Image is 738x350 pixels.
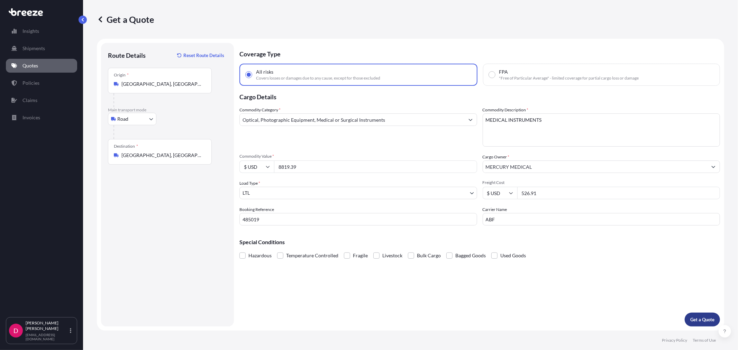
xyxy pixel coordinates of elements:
p: Special Conditions [239,239,720,245]
label: Commodity Category [239,107,281,113]
p: Reset Route Details [183,52,224,59]
input: Destination [121,152,203,159]
label: Commodity Description [483,107,529,113]
a: Quotes [6,59,77,73]
input: All risksCovers losses or damages due to any cause, except for those excluded [246,72,252,78]
a: Shipments [6,42,77,55]
button: Show suggestions [707,160,720,173]
p: Cargo Details [239,86,720,107]
label: Booking Reference [239,206,274,213]
p: Invoices [22,114,40,121]
button: Reset Route Details [174,50,227,61]
p: [EMAIL_ADDRESS][DOMAIN_NAME] [26,333,69,341]
p: Policies [22,80,39,86]
span: Bagged Goods [455,250,486,261]
a: Claims [6,93,77,107]
p: Main transport mode [108,107,227,113]
div: Destination [114,144,138,149]
input: Your internal reference [239,213,477,225]
input: Enter name [483,213,720,225]
label: Carrier Name [483,206,507,213]
label: Cargo Owner [483,154,510,160]
span: All risks [256,68,273,75]
span: Hazardous [248,250,272,261]
a: Terms of Use [693,338,716,343]
span: LTL [243,190,250,196]
input: Full name [483,160,708,173]
span: "Free of Particular Average" - limited coverage for partial cargo loss or damage [499,75,639,81]
p: Shipments [22,45,45,52]
input: FPA"Free of Particular Average" - limited coverage for partial cargo loss or damage [489,72,495,78]
p: Quotes [22,62,38,69]
input: Select a commodity type [240,113,464,126]
span: Load Type [239,180,260,187]
textarea: MEDICAL INSTRUMENTS [483,113,720,147]
a: Policies [6,76,77,90]
a: Insights [6,24,77,38]
span: Covers losses or damages due to any cause, except for those excluded [256,75,380,81]
p: Claims [22,97,37,104]
span: Fragile [353,250,368,261]
div: Origin [114,72,129,78]
button: Select transport [108,113,156,125]
p: Insights [22,28,39,35]
span: FPA [499,68,508,75]
span: Used Goods [500,250,526,261]
input: Origin [121,81,203,87]
span: D [13,327,18,334]
span: Road [117,116,128,122]
input: Type amount [274,160,477,173]
span: Commodity Value [239,154,477,159]
button: Get a Quote [685,313,720,326]
input: Enter amount [517,187,720,199]
span: Temperature Controlled [286,250,338,261]
p: Coverage Type [239,43,720,64]
span: Bulk Cargo [417,250,441,261]
span: Freight Cost [483,180,720,185]
span: Livestock [382,250,402,261]
p: Get a Quote [97,14,154,25]
button: Show suggestions [464,113,477,126]
p: Get a Quote [690,316,714,323]
p: [PERSON_NAME] [PERSON_NAME] [26,320,69,331]
p: Route Details [108,51,146,59]
a: Privacy Policy [662,338,687,343]
a: Invoices [6,111,77,125]
button: LTL [239,187,477,199]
